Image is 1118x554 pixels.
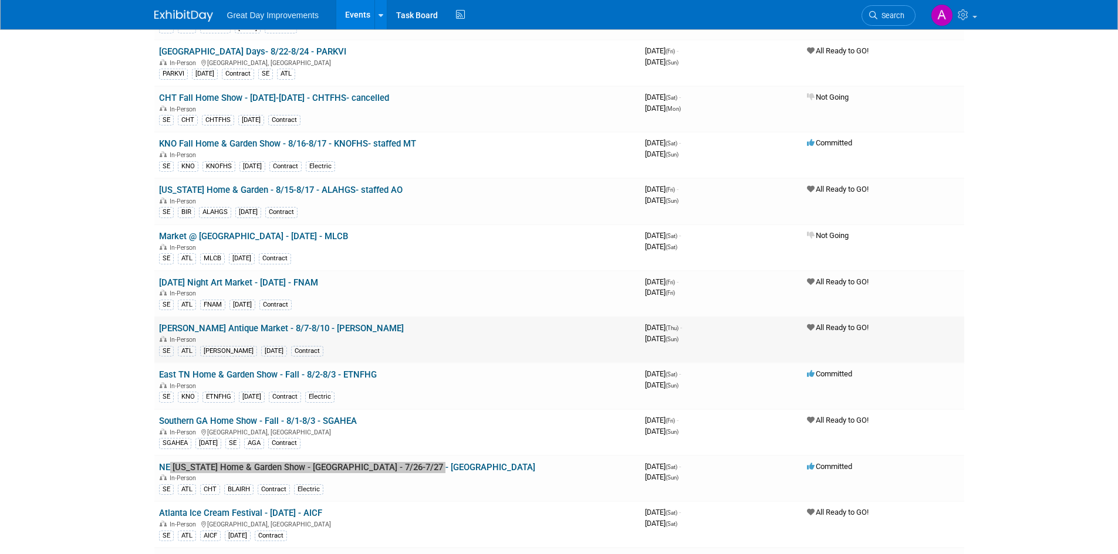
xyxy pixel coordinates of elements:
[807,231,849,240] span: Not Going
[677,416,678,424] span: -
[677,185,678,193] span: -
[666,474,678,481] span: (Sun)
[225,438,240,448] div: SE
[679,93,681,101] span: -
[178,300,196,310] div: ATL
[645,519,677,528] span: [DATE]
[261,346,287,356] div: [DATE]
[666,417,675,424] span: (Fri)
[200,484,220,495] div: CHT
[645,323,682,332] span: [DATE]
[645,462,681,471] span: [DATE]
[159,69,188,79] div: PARKVI
[265,207,298,217] div: Contract
[666,186,675,193] span: (Fri)
[178,253,196,264] div: ATL
[160,106,167,111] img: In-Person Event
[170,521,200,528] span: In-Person
[159,253,174,264] div: SE
[159,207,174,217] div: SE
[645,93,681,101] span: [DATE]
[807,369,852,378] span: Committed
[159,392,174,402] div: SE
[159,300,174,310] div: SE
[268,438,300,448] div: Contract
[666,429,678,435] span: (Sun)
[170,151,200,159] span: In-Person
[259,300,292,310] div: Contract
[160,336,167,342] img: In-Person Event
[170,474,200,482] span: In-Person
[862,5,916,26] a: Search
[666,151,678,158] span: (Sun)
[666,382,678,389] span: (Sun)
[170,382,200,390] span: In-Person
[666,290,675,296] span: (Fri)
[200,531,221,541] div: AICF
[160,521,167,526] img: In-Person Event
[679,369,681,378] span: -
[159,484,174,495] div: SE
[666,464,677,470] span: (Sat)
[877,11,904,20] span: Search
[159,416,357,426] a: Southern GA Home Show - Fall - 8/1-8/3 - SGAHEA
[807,323,869,332] span: All Ready to GO!
[666,233,677,239] span: (Sat)
[645,46,678,55] span: [DATE]
[159,231,348,242] a: Market @ [GEOGRAPHIC_DATA] - [DATE] - MLCB
[222,69,254,79] div: Contract
[268,115,300,125] div: Contract
[225,531,251,541] div: [DATE]
[645,149,678,158] span: [DATE]
[666,325,678,331] span: (Thu)
[178,115,198,125] div: CHT
[931,4,953,26] img: Akeela Miller
[666,48,675,55] span: (Fri)
[170,336,200,344] span: In-Person
[666,279,675,286] span: (Fri)
[645,185,678,193] span: [DATE]
[807,93,849,101] span: Not Going
[677,277,678,286] span: -
[229,253,255,264] div: [DATE]
[679,138,681,147] span: -
[238,115,264,125] div: [DATE]
[160,198,167,203] img: In-Person Event
[645,57,678,66] span: [DATE]
[666,336,678,342] span: (Sun)
[807,508,869,516] span: All Ready to GO!
[159,138,416,149] a: KNO Fall Home & Garden Show - 8/16-8/17 - KNOFHS- staffed MT
[645,416,678,424] span: [DATE]
[178,161,198,172] div: KNO
[294,484,323,495] div: Electric
[807,46,869,55] span: All Ready to GO!
[807,277,869,286] span: All Ready to GO!
[239,161,265,172] div: [DATE]
[677,46,678,55] span: -
[159,46,346,57] a: [GEOGRAPHIC_DATA] Days- 8/22-8/24 - PARKVI
[178,346,196,356] div: ATL
[645,380,678,389] span: [DATE]
[666,106,681,112] span: (Mon)
[160,59,167,65] img: In-Person Event
[224,484,254,495] div: BLAIRH
[178,531,196,541] div: ATL
[277,69,295,79] div: ATL
[160,244,167,250] img: In-Person Event
[159,346,174,356] div: SE
[159,323,404,334] a: [PERSON_NAME] Antique Market - 8/7-8/10 - [PERSON_NAME]
[159,57,636,67] div: [GEOGRAPHIC_DATA], [GEOGRAPHIC_DATA]
[170,290,200,297] span: In-Person
[645,288,675,297] span: [DATE]
[170,244,200,251] span: In-Person
[666,521,677,527] span: (Sat)
[645,196,678,205] span: [DATE]
[154,10,213,22] img: ExhibitDay
[160,382,167,388] img: In-Person Event
[160,429,167,434] img: In-Person Event
[159,462,535,473] a: NE [US_STATE] Home & Garden Show - [GEOGRAPHIC_DATA] - 7/26-7/27 - [GEOGRAPHIC_DATA]
[178,207,195,217] div: BIR
[178,392,198,402] div: KNO
[159,277,318,288] a: [DATE] Night Art Market - [DATE] - FNAM
[160,474,167,480] img: In-Person Event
